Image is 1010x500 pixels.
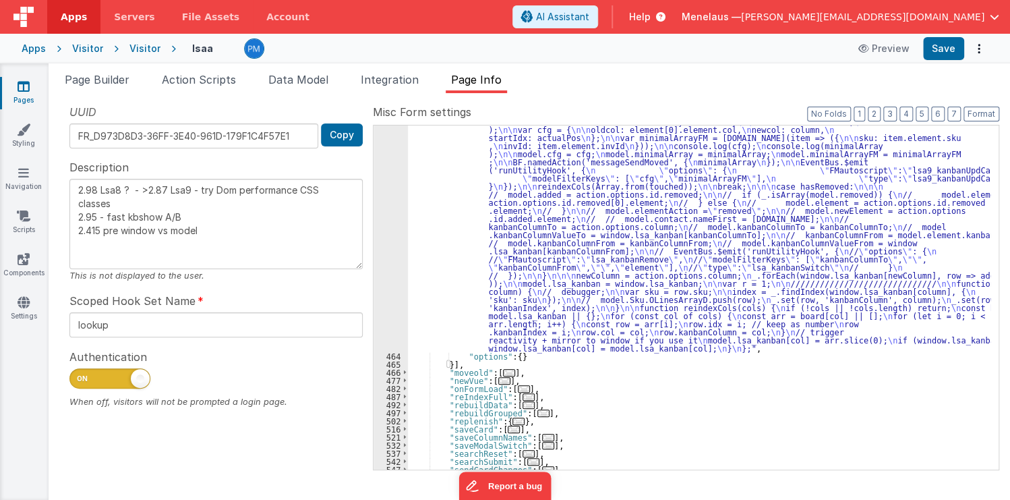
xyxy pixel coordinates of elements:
span: UUID [69,104,96,120]
button: No Folds [807,107,851,121]
div: Apps [22,42,46,55]
div: This is not displayed to the user. [69,269,363,282]
span: ... [542,466,554,474]
span: File Assets [182,10,240,24]
span: ... [542,434,554,441]
div: 547 [374,466,408,474]
span: ... [512,418,525,425]
span: Integration [361,73,419,86]
div: 482 [374,385,408,393]
div: 516 [374,425,408,433]
span: ... [523,401,535,409]
iframe: Marker.io feedback button [459,472,552,500]
button: 7 [947,107,961,121]
span: Help [629,10,651,24]
span: [PERSON_NAME][EMAIL_ADDRESS][DOMAIN_NAME] [741,10,984,24]
span: AI Assistant [536,10,589,24]
span: Scoped Hook Set Name [69,293,196,309]
span: Servers [114,10,154,24]
span: ... [518,385,530,393]
div: 502 [374,417,408,425]
div: Visitor [129,42,160,55]
div: 497 [374,409,408,417]
div: When off, visitors will not be prompted a login page. [69,395,363,408]
button: 3 [883,107,897,121]
button: 6 [931,107,945,121]
div: 477 [374,377,408,385]
span: ... [537,410,549,417]
span: Page Info [451,73,502,86]
span: Page Builder [65,73,129,86]
div: Visitor [72,42,103,55]
button: 2 [868,107,881,121]
img: a12ed5ba5769bda9d2665f51d2850528 [245,39,264,58]
span: Menelaus — [682,10,741,24]
button: AI Assistant [512,5,598,28]
button: Options [970,39,988,58]
div: 532 [374,441,408,449]
span: ... [508,426,520,433]
span: Misc Form settings [373,104,471,120]
button: Preview [850,38,918,59]
div: 464 [374,352,408,360]
span: Authentication [69,349,147,365]
button: Menelaus — [PERSON_NAME][EMAIL_ADDRESS][DOMAIN_NAME] [682,10,999,24]
span: ... [527,458,539,466]
h4: lsaa [192,43,213,53]
span: ... [498,377,510,385]
div: 465 [374,360,408,368]
button: 5 [916,107,928,121]
span: Action Scripts [162,73,236,86]
span: ... [503,369,515,377]
button: Save [923,37,964,60]
button: 1 [854,107,865,121]
span: ... [542,442,554,449]
span: ... [523,393,535,401]
div: 542 [374,457,408,466]
div: 466 [374,368,408,377]
div: 537 [374,449,408,457]
div: 521 [374,433,408,441]
button: Format [963,107,999,121]
div: 487 [374,393,408,401]
span: Data Model [268,73,328,86]
div: 492 [374,401,408,409]
span: ... [523,450,535,457]
button: 4 [899,107,913,121]
button: Copy [321,123,363,146]
span: Description [69,159,129,175]
span: Apps [61,10,87,24]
